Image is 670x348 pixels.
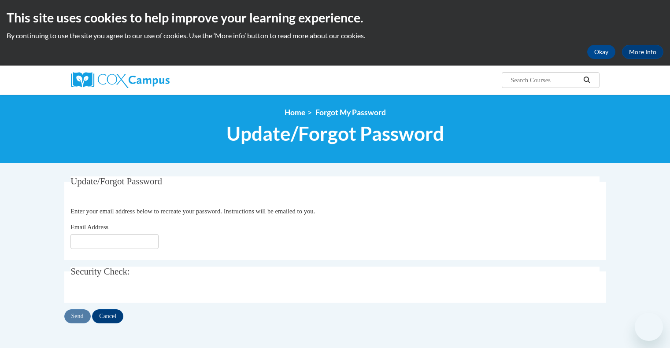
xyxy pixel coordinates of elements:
span: Update/Forgot Password [70,176,162,187]
button: Okay [587,45,615,59]
h2: This site uses cookies to help improve your learning experience. [7,9,663,26]
span: Update/Forgot Password [226,122,444,145]
a: Home [285,108,305,117]
button: Search [580,75,593,85]
span: Email Address [70,223,108,231]
a: More Info [622,45,663,59]
input: Search Courses [510,75,580,85]
a: Cox Campus [71,72,238,88]
span: Security Check: [70,266,130,277]
img: Cox Campus [71,72,170,88]
p: By continuing to use the site you agree to our use of cookies. Use the ‘More info’ button to read... [7,31,663,40]
span: Enter your email address below to recreate your password. Instructions will be emailed to you. [70,208,315,215]
span: Forgot My Password [315,108,386,117]
iframe: Button to launch messaging window [635,313,663,341]
input: Cancel [92,309,123,323]
input: Email [70,234,159,249]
